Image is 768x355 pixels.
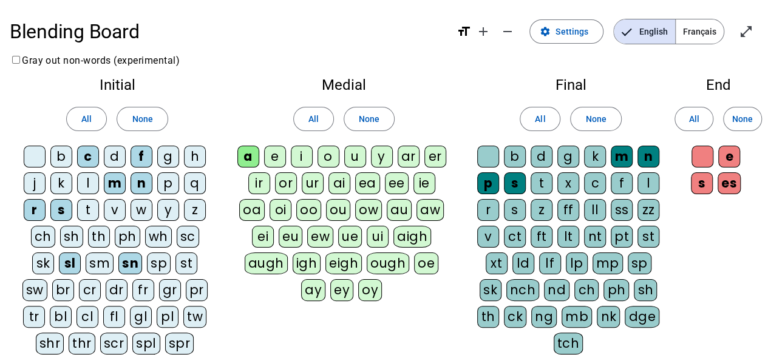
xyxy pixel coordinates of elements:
div: sm [86,252,114,274]
label: Gray out non-words (experimental) [10,55,180,66]
div: cl [76,306,98,328]
div: lp [566,252,588,274]
div: sl [59,252,81,274]
div: nch [506,279,540,301]
div: ow [355,199,382,221]
div: oi [270,199,291,221]
div: o [318,146,339,167]
div: ue [338,226,362,248]
div: sh [60,226,83,248]
div: ar [398,146,420,167]
div: r [24,199,46,221]
div: q [184,172,206,194]
h2: Final [473,78,668,92]
div: sc [177,226,199,248]
div: ou [326,199,350,221]
div: nt [584,226,606,248]
div: m [611,146,633,167]
div: igh [293,252,321,274]
div: th [477,306,499,328]
span: All [535,112,545,126]
div: fr [132,279,154,301]
span: Settings [556,24,588,39]
button: All [520,107,560,131]
span: None [132,112,152,126]
span: English [614,19,675,44]
button: None [723,107,762,131]
div: ft [531,226,552,248]
span: None [585,112,606,126]
div: gr [159,279,181,301]
mat-icon: add [476,24,491,39]
div: i [291,146,313,167]
div: g [557,146,579,167]
div: aw [416,199,444,221]
div: l [637,172,659,194]
div: ss [611,199,633,221]
div: th [88,226,110,248]
div: l [77,172,99,194]
div: er [424,146,446,167]
button: All [66,107,107,131]
div: y [371,146,393,167]
div: c [77,146,99,167]
div: shr [36,333,64,354]
div: ff [557,199,579,221]
div: bl [50,306,72,328]
div: ph [603,279,629,301]
div: tr [23,306,45,328]
div: ai [328,172,350,194]
div: p [157,172,179,194]
mat-icon: remove [500,24,515,39]
div: pr [186,279,208,301]
div: ct [504,226,526,248]
div: aigh [393,226,431,248]
div: st [637,226,659,248]
span: All [308,112,319,126]
div: pl [157,306,178,328]
div: sk [480,279,501,301]
div: es [718,172,741,194]
div: ir [248,172,270,194]
div: spl [132,333,160,354]
div: fl [103,306,125,328]
mat-button-toggle-group: Language selection [613,19,724,44]
div: sp [147,252,171,274]
div: h [184,146,206,167]
button: None [570,107,621,131]
h2: End [688,78,749,92]
div: au [387,199,412,221]
div: nk [597,306,620,328]
div: ough [367,252,409,274]
div: r [477,199,499,221]
div: k [584,146,606,167]
div: ea [355,172,380,194]
button: All [293,107,334,131]
div: dge [625,306,659,328]
div: s [504,199,526,221]
div: b [50,146,72,167]
div: d [531,146,552,167]
div: sh [634,279,657,301]
div: w [131,199,152,221]
div: t [531,172,552,194]
span: All [81,112,92,126]
mat-icon: settings [540,26,551,37]
div: mp [593,252,623,274]
div: oy [358,279,382,301]
div: tw [183,306,206,328]
div: ch [574,279,599,301]
div: p [477,172,499,194]
button: Increase font size [471,19,495,44]
div: mb [562,306,592,328]
div: ui [367,226,389,248]
div: sw [22,279,47,301]
div: ie [413,172,435,194]
div: sp [628,252,651,274]
div: z [531,199,552,221]
button: Decrease font size [495,19,520,44]
button: None [117,107,168,131]
div: ng [531,306,557,328]
div: k [50,172,72,194]
span: None [359,112,379,126]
